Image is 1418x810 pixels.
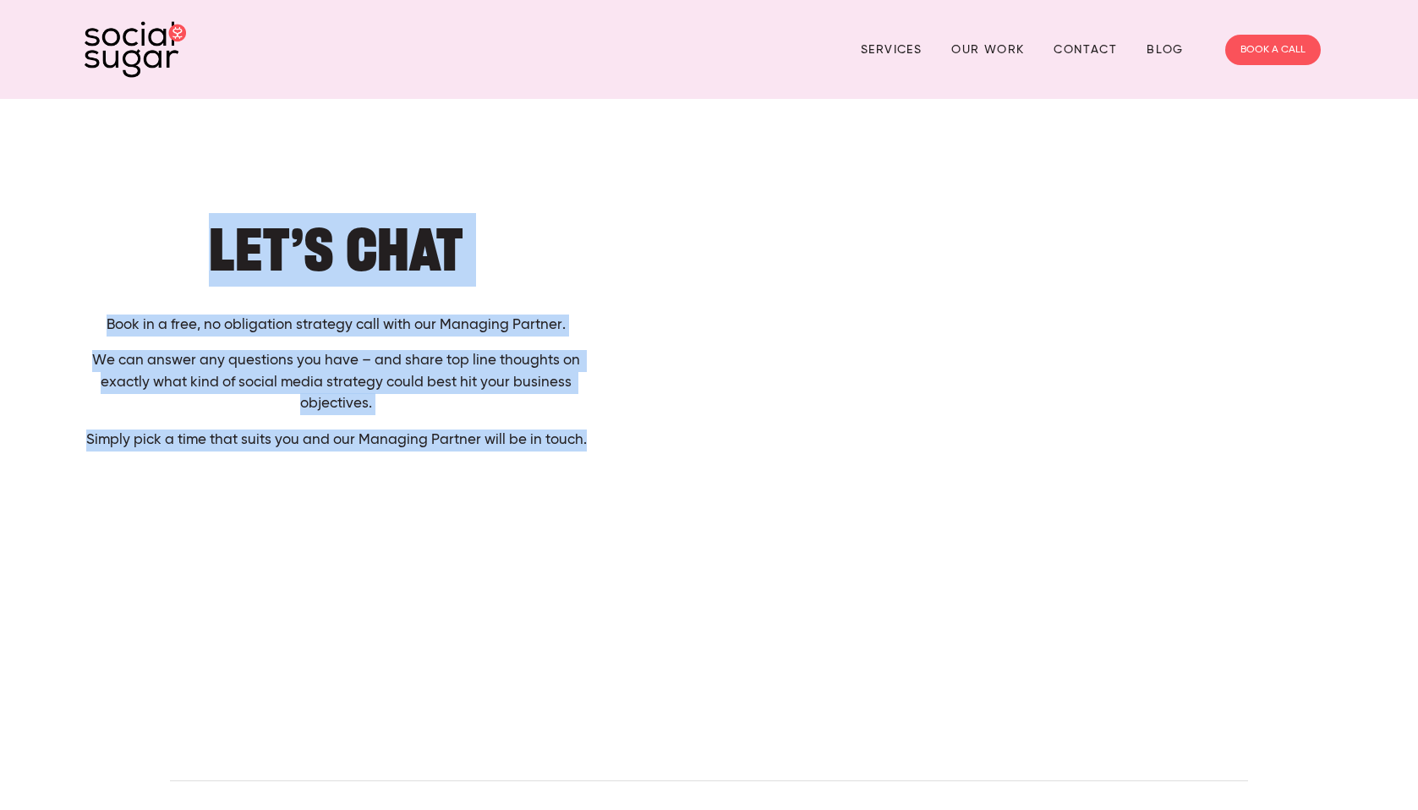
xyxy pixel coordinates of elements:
iframe: Select a Date & Time - Calendly [617,167,1333,758]
p: Simply pick a time that suits you and our Managing Partner will be in touch. [85,430,589,452]
img: SocialSugar [85,21,186,78]
a: Blog [1147,36,1184,63]
a: Services [861,36,922,63]
p: Book in a free, no obligation strategy call with our Managing Partner. [85,315,589,337]
a: Contact [1054,36,1117,63]
p: We can answer any questions you have – and share top line thoughts on exactly what kind of social... [85,350,589,415]
h1: Let’s Chat [85,224,589,276]
a: Our Work [951,36,1024,63]
a: BOOK A CALL [1225,35,1321,65]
